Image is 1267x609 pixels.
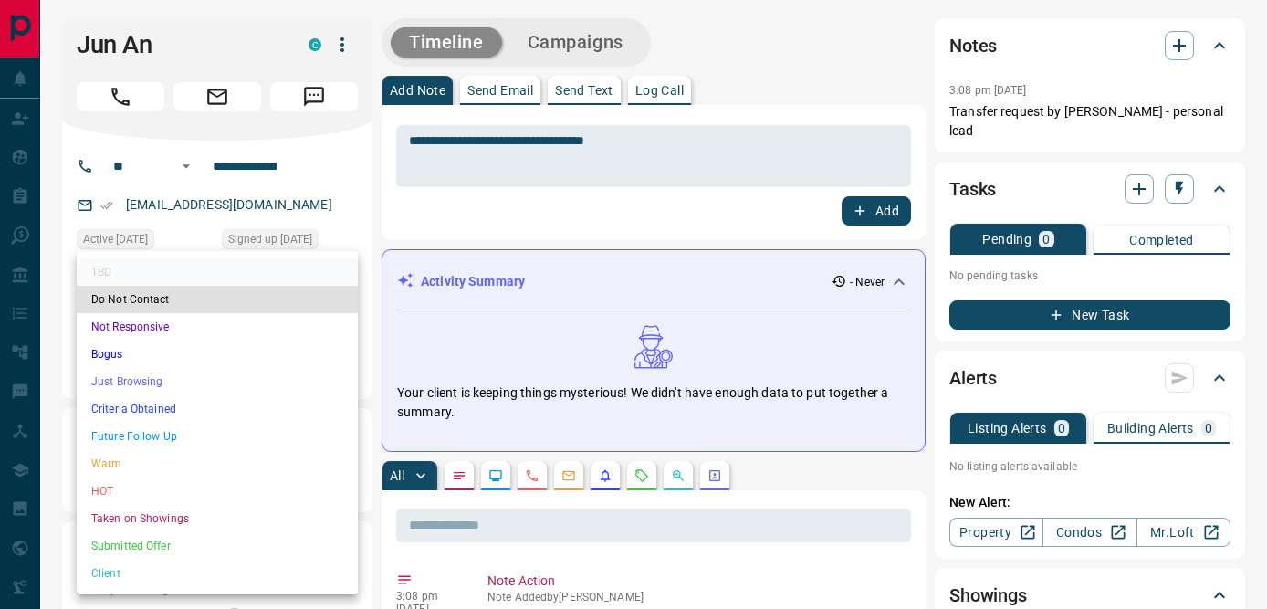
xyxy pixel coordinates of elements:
[77,286,358,313] li: Do Not Contact
[77,532,358,560] li: Submitted Offer
[77,341,358,368] li: Bogus
[77,313,358,341] li: Not Responsive
[77,505,358,532] li: Taken on Showings
[77,395,358,423] li: Criteria Obtained
[77,423,358,450] li: Future Follow Up
[77,478,358,505] li: HOT
[77,450,358,478] li: Warm
[77,560,358,587] li: Client
[77,368,358,395] li: Just Browsing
